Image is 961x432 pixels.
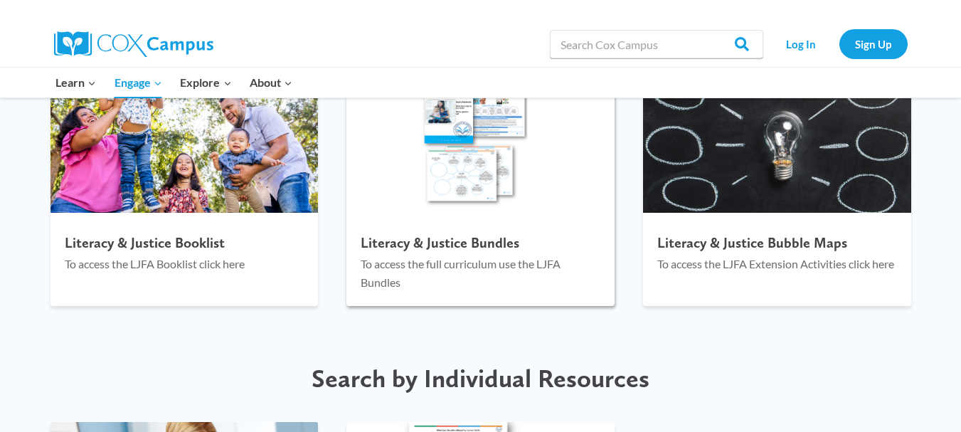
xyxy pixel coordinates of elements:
[312,363,649,394] span: Search by Individual Resources
[346,71,615,306] a: Literacy & Justice Bundles To access the full curriculum use the LJFA Bundles
[51,71,319,306] a: Literacy & Justice Booklist To access the LJFA Booklist click here
[65,255,304,273] p: To access the LJFA Booklist click here
[636,68,917,217] img: MicrosoftTeams-image-16-1-1024x623.png
[361,234,600,251] h4: Literacy & Justice Bundles
[171,68,241,98] button: Child menu of Explore
[47,68,302,98] nav: Primary Navigation
[657,255,897,273] p: To access the LJFA Extension Activities click here
[643,71,911,306] a: Literacy & Justice Bubble Maps To access the LJFA Extension Activities click here
[47,68,106,98] button: Child menu of Learn
[770,29,832,58] a: Log In
[657,234,897,251] h4: Literacy & Justice Bubble Maps
[550,30,763,58] input: Search Cox Campus
[361,255,600,291] p: To access the full curriculum use the LJFA Bundles
[43,68,324,217] img: spanish-talk-read-play-family.jpg
[346,71,615,214] img: LJFA_Bundle-1-1.png
[240,68,302,98] button: Child menu of About
[770,29,908,58] nav: Secondary Navigation
[105,68,171,98] button: Child menu of Engage
[54,31,213,57] img: Cox Campus
[65,234,304,251] h4: Literacy & Justice Booklist
[839,29,908,58] a: Sign Up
